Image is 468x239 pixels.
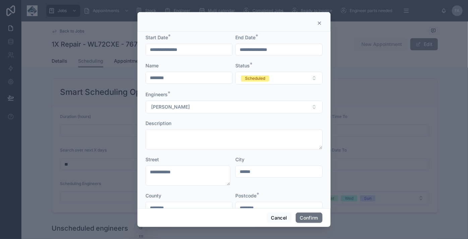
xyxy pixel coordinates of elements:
[145,120,171,126] span: Description
[235,157,244,162] span: City
[145,35,168,40] span: Start Date
[235,35,255,40] span: End Date
[296,213,323,223] button: Confirm
[267,213,291,223] button: Cancel
[235,72,323,84] button: Select Button
[145,63,159,68] span: Name
[235,63,250,68] span: Status
[145,101,323,113] button: Select Button
[245,75,265,81] div: Scheduled
[151,104,190,110] span: [PERSON_NAME]
[145,193,161,198] span: County
[145,92,168,97] span: Engineers
[235,193,256,198] span: Postcode
[145,157,159,162] span: Street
